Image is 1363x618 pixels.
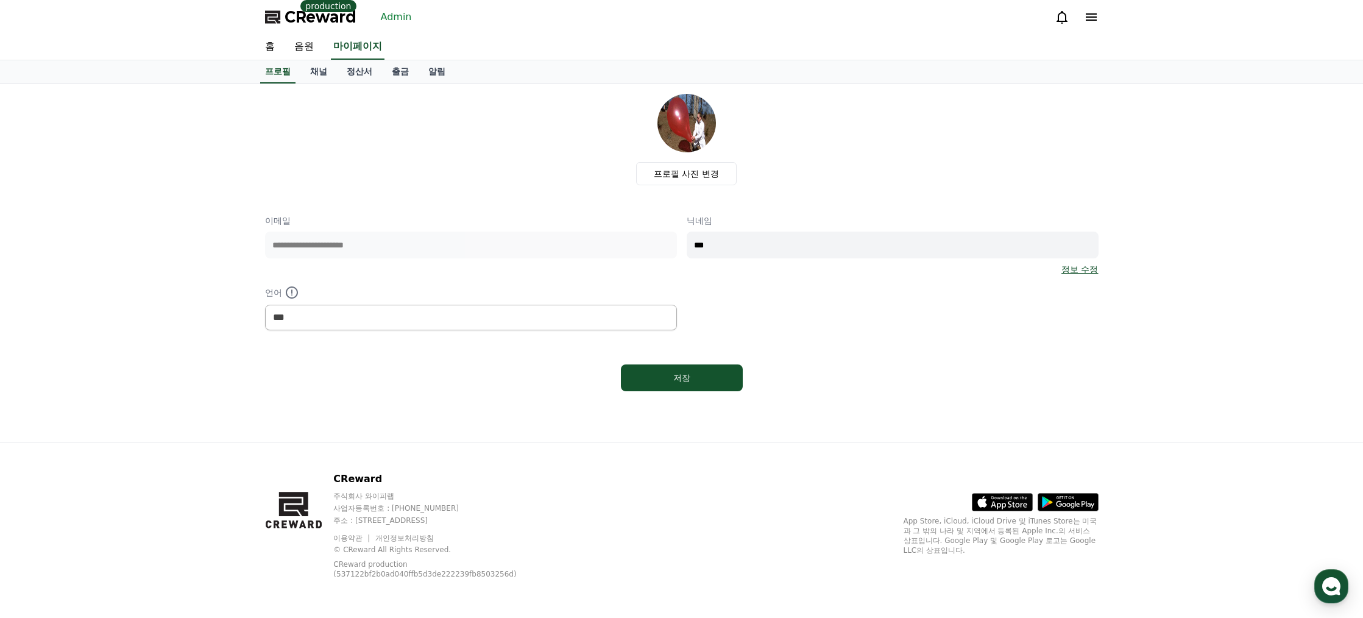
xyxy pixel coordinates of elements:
a: 정보 수정 [1061,263,1098,275]
p: 이메일 [265,215,677,227]
a: 음원 [285,34,324,60]
a: 이용약관 [333,534,372,542]
p: 언어 [265,285,677,300]
a: 프로필 [260,60,296,83]
a: 정산서 [337,60,382,83]
a: 홈 [255,34,285,60]
button: 저장 [621,364,743,391]
img: profile_image [657,94,716,152]
a: 채널 [300,60,337,83]
span: CReward [285,7,356,27]
p: CReward [333,472,547,486]
p: App Store, iCloud, iCloud Drive 및 iTunes Store는 미국과 그 밖의 나라 및 지역에서 등록된 Apple Inc.의 서비스 상표입니다. Goo... [904,516,1099,555]
p: 주식회사 와이피랩 [333,491,547,501]
div: 저장 [645,372,718,384]
a: 마이페이지 [331,34,384,60]
p: © CReward All Rights Reserved. [333,545,547,555]
p: CReward production (537122bf2b0ad040ffb5d3de222239fb8503256d) [333,559,528,579]
a: 개인정보처리방침 [375,534,434,542]
p: 닉네임 [687,215,1099,227]
label: 프로필 사진 변경 [636,162,737,185]
p: 주소 : [STREET_ADDRESS] [333,516,547,525]
a: Admin [376,7,417,27]
p: 사업자등록번호 : [PHONE_NUMBER] [333,503,547,513]
a: 알림 [419,60,455,83]
a: 출금 [382,60,419,83]
a: CReward [265,7,356,27]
